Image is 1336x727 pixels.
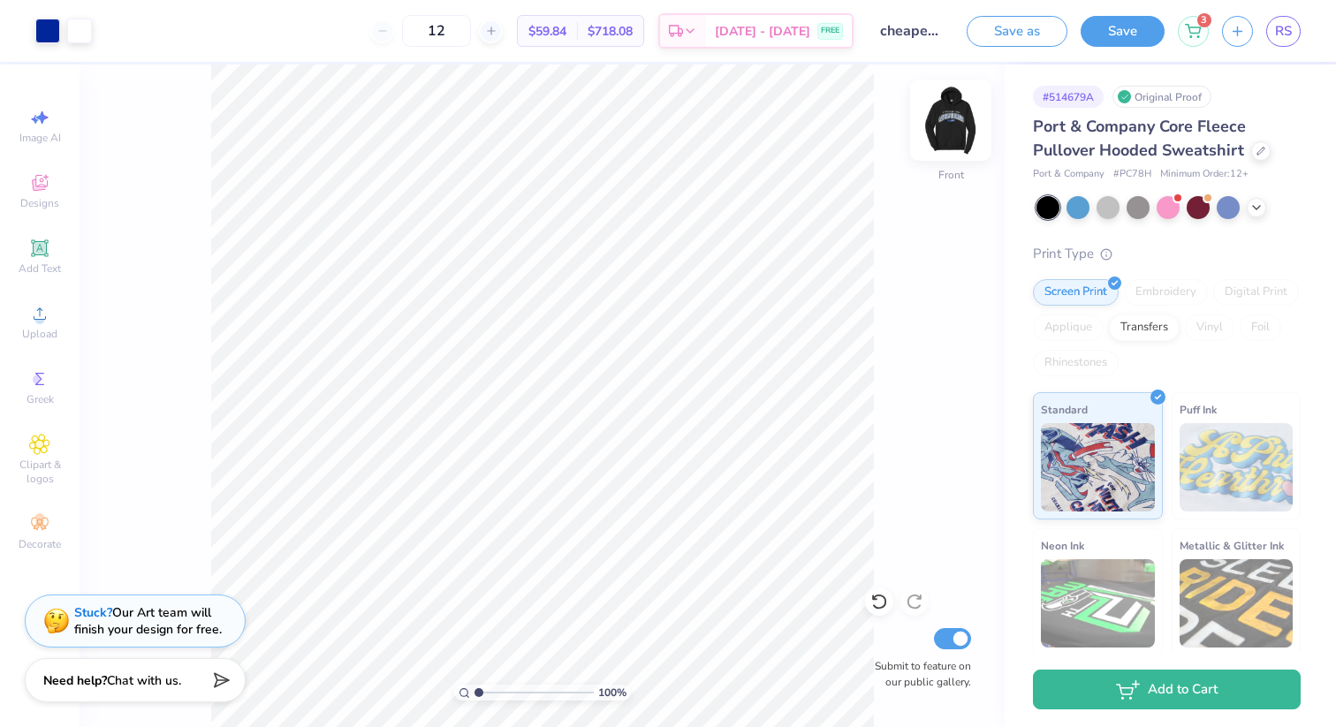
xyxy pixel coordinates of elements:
[107,672,181,689] span: Chat with us.
[528,22,566,41] span: $59.84
[1124,279,1208,306] div: Embroidery
[938,167,964,183] div: Front
[598,685,626,700] span: 100 %
[19,261,61,276] span: Add Text
[1240,314,1281,341] div: Foil
[1180,536,1284,555] span: Metallic & Glitter Ink
[1033,167,1104,182] span: Port & Company
[74,604,112,621] strong: Stuck?
[402,15,471,47] input: – –
[1275,21,1292,42] span: RS
[967,16,1067,47] button: Save as
[43,672,107,689] strong: Need help?
[865,658,971,690] label: Submit to feature on our public gallery.
[22,327,57,341] span: Upload
[1041,559,1155,647] img: Neon Ink
[1109,314,1180,341] div: Transfers
[19,537,61,551] span: Decorate
[1033,314,1104,341] div: Applique
[715,22,810,41] span: [DATE] - [DATE]
[1197,13,1211,27] span: 3
[1041,536,1084,555] span: Neon Ink
[1113,167,1151,182] span: # PC78H
[74,604,222,638] div: Our Art team will finish your design for free.
[1033,116,1246,161] span: Port & Company Core Fleece Pullover Hooded Sweatshirt
[1041,400,1088,419] span: Standard
[1033,244,1301,264] div: Print Type
[1180,423,1294,511] img: Puff Ink
[1041,423,1155,511] img: Standard
[1180,559,1294,647] img: Metallic & Glitter Ink
[1081,16,1165,47] button: Save
[1033,350,1119,376] div: Rhinestones
[1213,279,1299,306] div: Digital Print
[1033,279,1119,306] div: Screen Print
[1033,670,1301,709] button: Add to Cart
[19,131,61,145] span: Image AI
[915,85,986,155] img: Front
[821,25,839,37] span: FREE
[20,196,59,210] span: Designs
[867,13,953,49] input: Untitled Design
[9,458,71,486] span: Clipart & logos
[1185,314,1234,341] div: Vinyl
[588,22,633,41] span: $718.08
[1160,167,1249,182] span: Minimum Order: 12 +
[1033,86,1104,108] div: # 514679A
[1112,86,1211,108] div: Original Proof
[1180,400,1217,419] span: Puff Ink
[27,392,54,406] span: Greek
[1266,16,1301,47] a: RS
